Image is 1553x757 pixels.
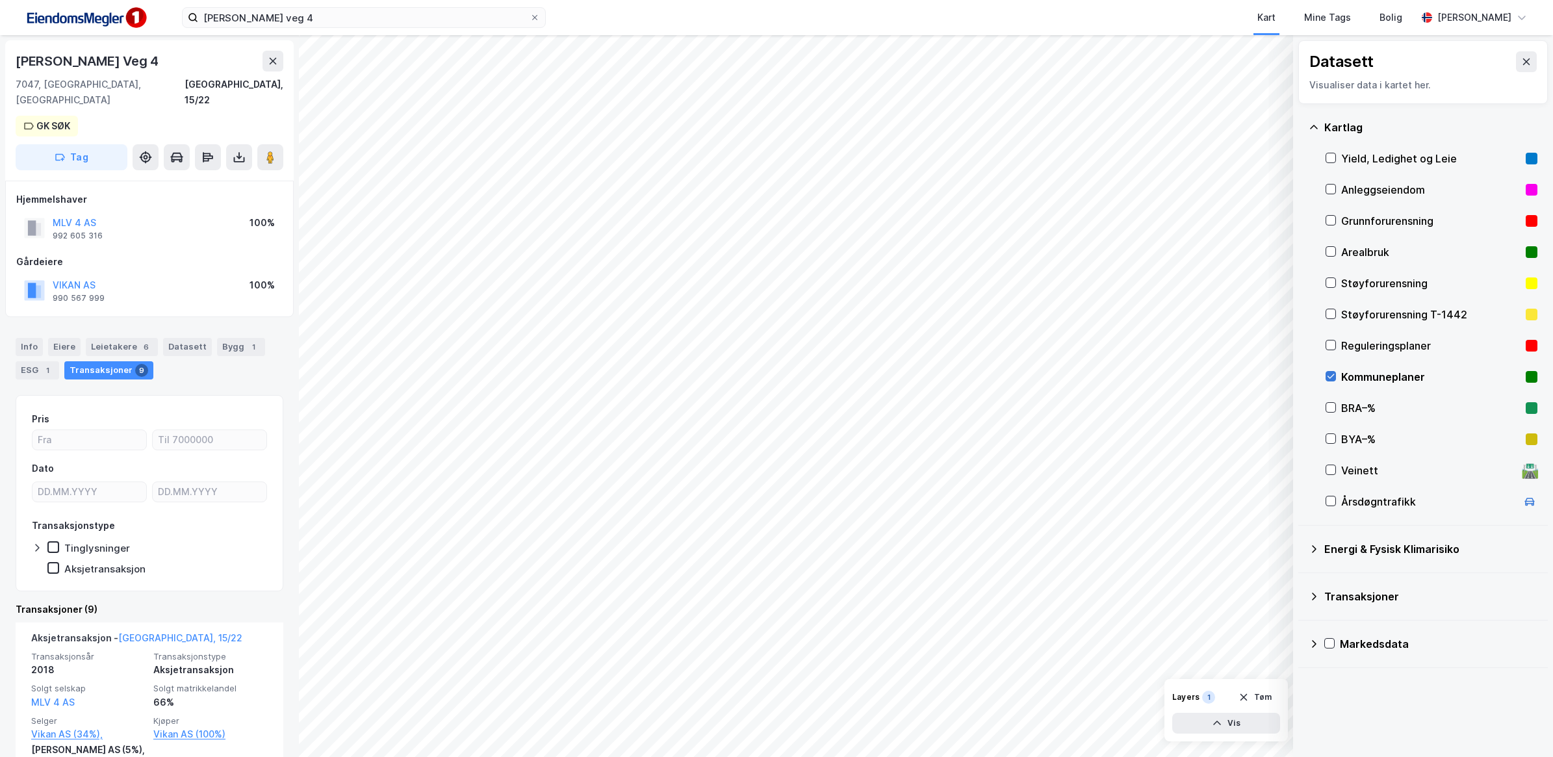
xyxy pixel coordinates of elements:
[31,662,146,678] div: 2018
[64,563,146,575] div: Aksjetransaksjon
[1341,244,1521,260] div: Arealbruk
[64,361,153,379] div: Transaksjoner
[153,715,268,726] span: Kjøper
[1341,494,1517,509] div: Årsdøgntrafikk
[31,715,146,726] span: Selger
[247,340,260,353] div: 1
[16,602,283,617] div: Transaksjoner (9)
[1341,182,1521,198] div: Anleggseiendom
[1341,369,1521,385] div: Kommuneplaner
[1341,307,1521,322] div: Støyforurensning T-1442
[1309,51,1374,72] div: Datasett
[135,364,148,377] div: 9
[118,632,242,643] a: [GEOGRAPHIC_DATA], 15/22
[1304,10,1351,25] div: Mine Tags
[16,192,283,207] div: Hjemmelshaver
[1380,10,1402,25] div: Bolig
[1341,151,1521,166] div: Yield, Ledighet og Leie
[163,338,212,356] div: Datasett
[21,3,151,32] img: F4PB6Px+NJ5v8B7XTbfpPpyloAAAAASUVORK5CYII=
[198,8,530,27] input: Søk på adresse, matrikkel, gårdeiere, leietakere eller personer
[32,461,54,476] div: Dato
[153,651,268,662] span: Transaksjonstype
[16,338,43,356] div: Info
[31,630,242,651] div: Aksjetransaksjon -
[1172,692,1200,702] div: Layers
[1488,695,1553,757] div: Kontrollprogram for chat
[1309,77,1537,93] div: Visualiser data i kartet her.
[64,542,130,554] div: Tinglysninger
[250,277,275,293] div: 100%
[1341,213,1521,229] div: Grunnforurensning
[48,338,81,356] div: Eiere
[153,482,266,502] input: DD.MM.YYYY
[1324,541,1537,557] div: Energi & Fysisk Klimarisiko
[217,338,265,356] div: Bygg
[16,361,59,379] div: ESG
[153,695,268,710] div: 66%
[16,144,127,170] button: Tag
[1341,463,1517,478] div: Veinett
[153,430,266,450] input: Til 7000000
[16,77,185,108] div: 7047, [GEOGRAPHIC_DATA], [GEOGRAPHIC_DATA]
[1521,462,1539,479] div: 🛣️
[1324,120,1537,135] div: Kartlag
[153,726,268,742] a: Vikan AS (100%)
[1341,431,1521,447] div: BYA–%
[140,340,153,353] div: 6
[1324,589,1537,604] div: Transaksjoner
[31,683,146,694] span: Solgt selskap
[1172,713,1280,734] button: Vis
[1341,400,1521,416] div: BRA–%
[53,293,105,303] div: 990 567 999
[16,51,161,71] div: [PERSON_NAME] Veg 4
[86,338,158,356] div: Leietakere
[31,697,75,708] a: MLV 4 AS
[1341,276,1521,291] div: Støyforurensning
[1340,636,1537,652] div: Markedsdata
[153,662,268,678] div: Aksjetransaksjon
[32,482,146,502] input: DD.MM.YYYY
[1341,338,1521,353] div: Reguleringsplaner
[41,364,54,377] div: 1
[1202,691,1215,704] div: 1
[32,411,49,427] div: Pris
[1230,687,1280,708] button: Tøm
[1257,10,1276,25] div: Kart
[1488,695,1553,757] iframe: Chat Widget
[53,231,103,241] div: 992 605 316
[153,683,268,694] span: Solgt matrikkelandel
[36,118,70,134] div: GK SØK
[32,518,115,533] div: Transaksjonstype
[1437,10,1511,25] div: [PERSON_NAME]
[31,726,146,742] a: Vikan AS (34%),
[32,430,146,450] input: Fra
[31,651,146,662] span: Transaksjonsår
[250,215,275,231] div: 100%
[185,77,283,108] div: [GEOGRAPHIC_DATA], 15/22
[16,254,283,270] div: Gårdeiere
